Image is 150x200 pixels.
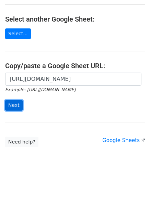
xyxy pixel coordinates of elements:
[5,100,23,111] input: Next
[5,137,38,147] a: Need help?
[5,15,145,23] h4: Select another Google Sheet:
[5,28,31,39] a: Select...
[116,167,150,200] iframe: Chat Widget
[5,62,145,70] h4: Copy/paste a Google Sheet URL:
[102,137,145,143] a: Google Sheets
[5,73,141,86] input: Paste your Google Sheet URL here
[5,87,76,92] small: Example: [URL][DOMAIN_NAME]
